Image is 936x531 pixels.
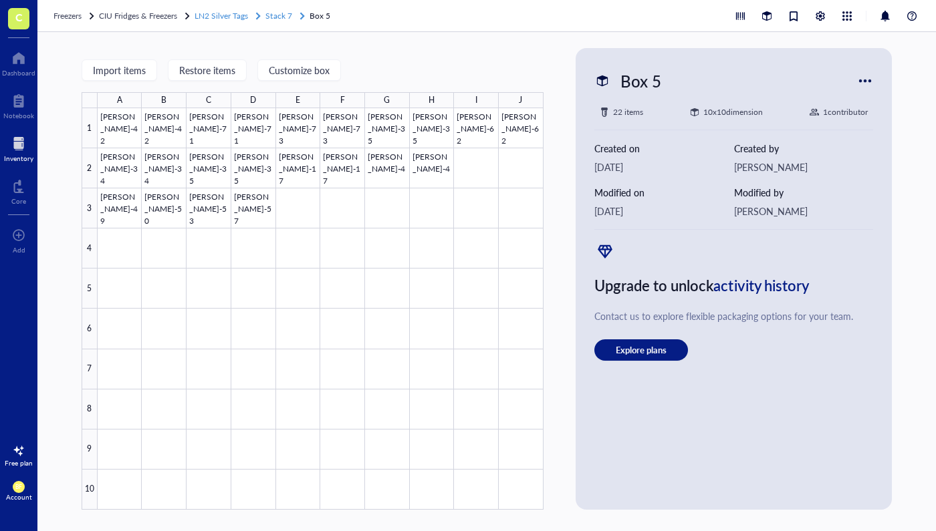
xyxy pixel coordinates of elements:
div: Created by [734,141,874,156]
span: CIU Fridges & Freezers [99,10,177,21]
a: Freezers [53,9,96,23]
button: Restore items [168,59,247,81]
div: H [429,92,435,108]
a: Dashboard [2,47,35,77]
div: Inventory [4,154,33,162]
div: G [384,92,390,108]
a: Notebook [3,90,34,120]
span: Restore items [179,65,235,75]
span: Explore plans [616,344,667,356]
a: Core [11,176,26,205]
div: E [296,92,300,108]
a: Inventory [4,133,33,162]
div: 5 [82,269,98,309]
div: Modified on [594,185,734,200]
div: 9 [82,429,98,470]
div: Dashboard [2,69,35,77]
div: Modified by [734,185,874,200]
a: LN2 Silver TagsStack 7 [195,9,306,23]
span: Customize box [269,65,330,75]
div: Add [13,246,25,254]
a: CIU Fridges & Freezers [99,9,192,23]
div: Notebook [3,112,34,120]
div: 10 [82,470,98,510]
div: 7 [82,349,98,389]
span: LN2 Silver Tags [195,10,248,21]
div: 2 [82,148,98,188]
button: Import items [82,59,157,81]
div: Contact us to explore flexible packaging options for your team. [594,309,874,323]
span: Freezers [53,10,82,21]
div: 1 contributor [823,106,868,119]
div: B [161,92,166,108]
div: I [475,92,477,108]
div: 8 [82,389,98,429]
span: BF [15,484,22,490]
div: J [519,92,522,108]
span: Stack 7 [265,10,291,21]
div: [DATE] [594,204,734,218]
div: F [340,92,345,108]
div: Box 5 [614,67,667,95]
div: Free plan [5,459,33,467]
button: Customize box [257,59,341,81]
div: Core [11,197,26,205]
div: [PERSON_NAME] [734,204,874,218]
div: 4 [82,228,98,269]
div: [PERSON_NAME] [734,160,874,174]
a: Box 5 [310,9,333,23]
div: 10 x 10 dimension [703,106,763,119]
div: 22 items [613,106,643,119]
div: [DATE] [594,160,734,174]
div: C [206,92,211,108]
div: Account [6,493,32,501]
button: Explore plans [594,339,688,361]
a: Explore plans [594,339,874,361]
span: Import items [93,65,146,75]
span: C [15,9,23,25]
div: 6 [82,309,98,349]
div: A [117,92,122,108]
span: activity history [713,275,809,296]
div: 3 [82,188,98,228]
div: Created on [594,141,734,156]
div: 1 [82,108,98,148]
div: Upgrade to unlock [594,273,874,298]
div: D [250,92,256,108]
